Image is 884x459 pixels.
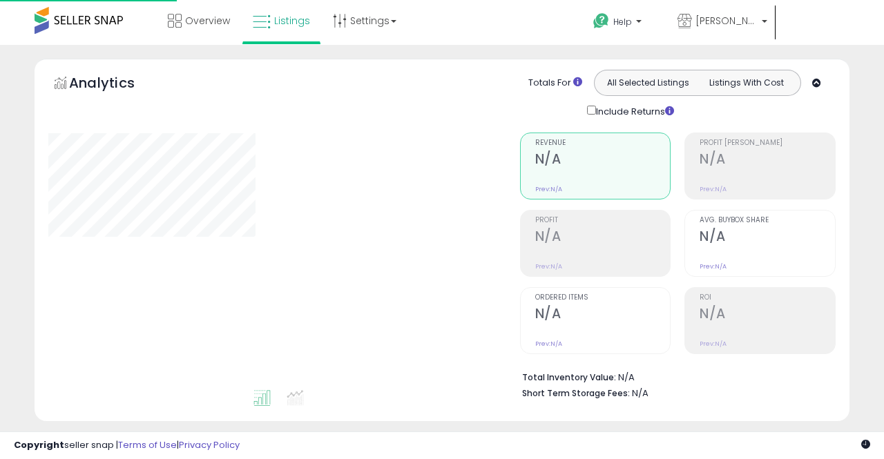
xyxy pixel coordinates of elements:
i: Get Help [593,12,610,30]
h2: N/A [700,228,835,247]
div: Include Returns [577,103,691,119]
button: Listings With Cost [697,74,796,92]
small: Prev: N/A [700,340,727,348]
b: Total Inventory Value: [522,371,616,383]
small: Prev: N/A [535,262,562,271]
h5: Analytics [69,73,162,96]
span: [PERSON_NAME] Online Stores [695,14,758,28]
h2: N/A [700,306,835,324]
span: ROI [700,294,835,302]
a: Privacy Policy [179,438,240,451]
a: Terms of Use [118,438,177,451]
div: seller snap | | [14,439,240,452]
span: Listings [274,14,310,28]
a: Help [582,2,665,45]
h2: N/A [535,306,671,324]
li: N/A [522,368,826,384]
small: Prev: N/A [700,185,727,193]
small: Prev: N/A [700,262,727,271]
b: Short Term Storage Fees: [522,387,630,399]
span: Profit [PERSON_NAME] [700,139,835,147]
small: Prev: N/A [535,340,562,348]
h2: N/A [535,228,671,247]
span: Overview [185,14,230,28]
div: Totals For [528,77,582,90]
span: Help [613,16,632,28]
span: N/A [632,387,648,400]
h2: N/A [535,151,671,170]
button: All Selected Listings [598,74,698,92]
h2: N/A [700,151,835,170]
span: Profit [535,217,671,224]
span: Ordered Items [535,294,671,302]
span: Revenue [535,139,671,147]
small: Prev: N/A [535,185,562,193]
strong: Copyright [14,438,64,451]
span: Avg. Buybox Share [700,217,835,224]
